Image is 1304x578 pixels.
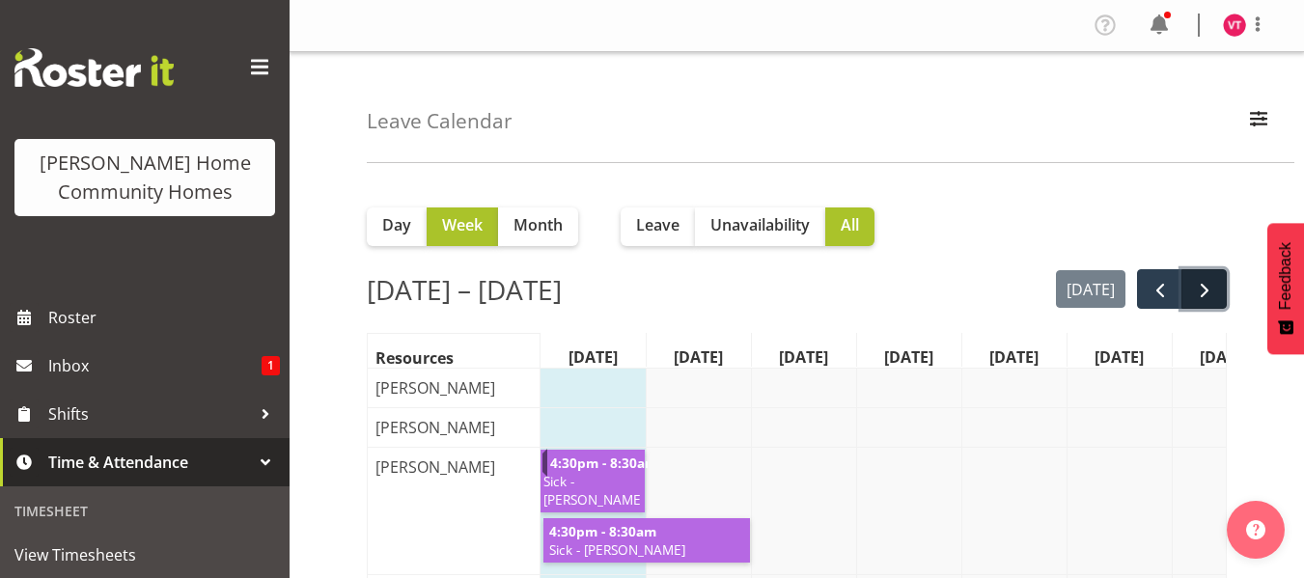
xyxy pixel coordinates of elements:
button: prev [1137,269,1182,309]
span: Roster [48,303,280,332]
span: [PERSON_NAME] [372,416,499,439]
img: vanessa-thornley8527.jpg [1223,14,1246,37]
span: 4:30pm - 8:30am [548,454,648,472]
button: next [1181,269,1227,309]
button: All [825,207,874,246]
span: Sick - [PERSON_NAME] [547,540,746,559]
span: View Timesheets [14,540,275,569]
span: [DATE] [565,345,622,369]
h2: [DATE] – [DATE] [367,269,562,310]
span: Resources [372,346,458,370]
button: Leave [621,207,695,246]
span: [DATE] [880,345,937,369]
img: help-xxl-2.png [1246,520,1265,539]
span: 1 [262,356,280,375]
h4: Leave Calendar [367,110,513,132]
div: [PERSON_NAME] Home Community Homes [34,149,256,206]
img: Rosterit website logo [14,48,174,87]
span: [PERSON_NAME] [372,376,499,399]
div: Timesheet [5,491,285,531]
span: [DATE] [985,345,1042,369]
span: Unavailability [710,213,810,236]
span: [DATE] [1091,345,1148,369]
span: 4:30pm - 8:30am [547,522,658,540]
span: Inbox [48,351,262,380]
span: Feedback [1277,242,1294,310]
span: Shifts [48,399,251,428]
button: Feedback - Show survey [1267,223,1304,354]
button: [DATE] [1056,270,1126,308]
span: [DATE] [670,345,727,369]
span: All [841,213,859,236]
span: Time & Attendance [48,448,251,477]
span: Sick - [PERSON_NAME] [541,472,641,509]
span: Month [513,213,563,236]
span: Week [442,213,483,236]
button: Week [427,207,498,246]
span: [PERSON_NAME] [372,455,499,479]
button: Month [498,207,578,246]
span: [DATE] [1196,345,1253,369]
button: Unavailability [695,207,825,246]
span: Leave [636,213,680,236]
span: Day [382,213,411,236]
span: [DATE] [775,345,832,369]
button: Day [367,207,427,246]
button: Filter Employees [1238,100,1279,143]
